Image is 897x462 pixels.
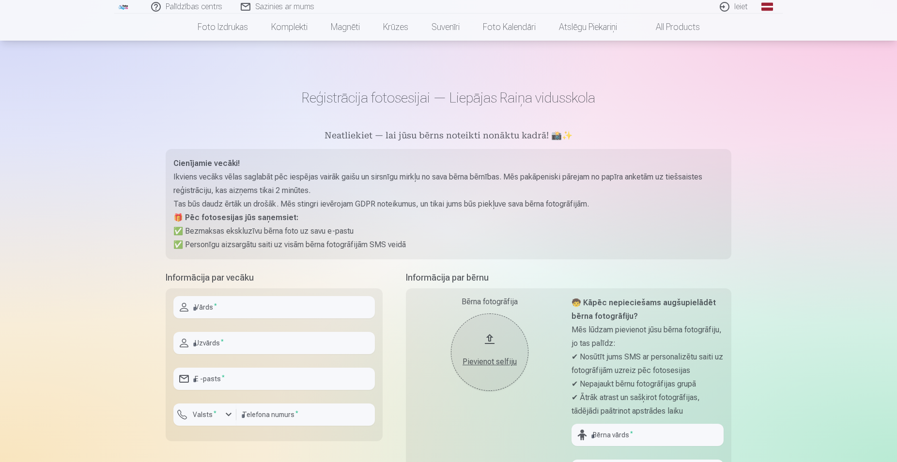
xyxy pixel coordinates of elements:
p: Tas būs daudz ērtāk un drošāk. Mēs stingri ievērojam GDPR noteikumus, un tikai jums būs piekļuve ... [173,197,724,211]
button: Pievienot selfiju [451,313,528,391]
p: ✅ Bezmaksas ekskluzīvu bērna foto uz savu e-pastu [173,224,724,238]
a: Komplekti [260,14,319,41]
p: ✔ Ātrāk atrast un sašķirot fotogrāfijas, tādējādi paātrinot apstrādes laiku [572,391,724,418]
a: Magnēti [319,14,371,41]
div: Pievienot selfiju [461,356,519,368]
a: Suvenīri [420,14,471,41]
a: Foto izdrukas [186,14,260,41]
h5: Informācija par bērnu [406,271,731,284]
img: /fa1 [118,4,129,10]
h5: Informācija par vecāku [166,271,383,284]
h5: Neatliekiet — lai jūsu bērns noteikti nonāktu kadrā! 📸✨ [166,130,731,143]
a: Foto kalendāri [471,14,547,41]
button: Valsts* [173,403,236,426]
p: ✅ Personīgu aizsargātu saiti uz visām bērna fotogrāfijām SMS veidā [173,238,724,252]
h1: Reģistrācija fotosesijai — Liepājas Raiņa vidusskola [166,89,731,106]
div: Bērna fotogrāfija [414,296,566,308]
p: Ikviens vecāks vēlas saglabāt pēc iespējas vairāk gaišu un sirsnīgu mirkļu no sava bērna bērnības... [173,170,724,197]
p: Mēs lūdzam pievienot jūsu bērna fotogrāfiju, jo tas palīdz: [572,323,724,350]
strong: Cienījamie vecāki! [173,159,240,168]
a: Krūzes [371,14,420,41]
p: ✔ Nosūtīt jums SMS ar personalizētu saiti uz fotogrāfijām uzreiz pēc fotosesijas [572,350,724,377]
strong: 🎁 Pēc fotosesijas jūs saņemsiet: [173,213,298,222]
p: ✔ Nepajaukt bērnu fotogrāfijas grupā [572,377,724,391]
a: Atslēgu piekariņi [547,14,629,41]
a: All products [629,14,711,41]
label: Valsts [189,410,220,419]
strong: 🧒 Kāpēc nepieciešams augšupielādēt bērna fotogrāfiju? [572,298,716,321]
